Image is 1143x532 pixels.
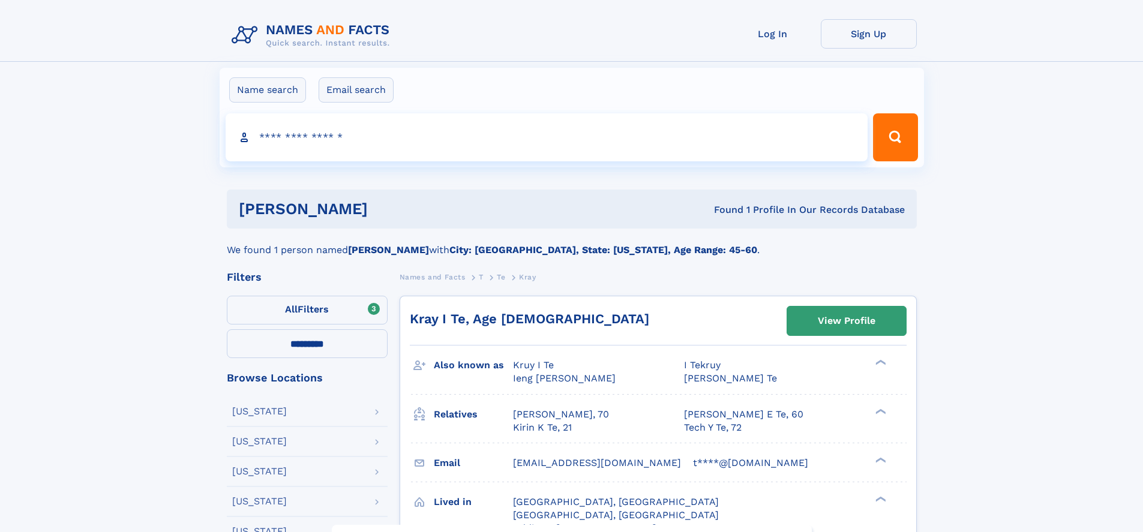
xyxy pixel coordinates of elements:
span: [GEOGRAPHIC_DATA], [GEOGRAPHIC_DATA] [513,509,719,521]
button: Search Button [873,113,917,161]
div: ❯ [872,359,887,366]
span: Te [497,273,505,281]
div: [US_STATE] [232,437,287,446]
img: Logo Names and Facts [227,19,400,52]
div: We found 1 person named with . [227,229,917,257]
b: [PERSON_NAME] [348,244,429,256]
a: T [479,269,484,284]
span: [GEOGRAPHIC_DATA], [GEOGRAPHIC_DATA] [513,496,719,507]
a: Log In [725,19,821,49]
div: [US_STATE] [232,497,287,506]
span: All [285,303,298,315]
label: Email search [319,77,394,103]
span: T [479,273,484,281]
a: [PERSON_NAME], 70 [513,408,609,421]
div: ❯ [872,407,887,415]
input: search input [226,113,868,161]
div: View Profile [818,307,875,335]
div: Browse Locations [227,372,388,383]
div: [US_STATE] [232,467,287,476]
a: Names and Facts [400,269,466,284]
div: ❯ [872,495,887,503]
a: Tech Y Te, 72 [684,421,742,434]
a: Kirin K Te, 21 [513,421,572,434]
h3: Relatives [434,404,513,425]
a: Te [497,269,505,284]
h1: [PERSON_NAME] [239,202,541,217]
span: [EMAIL_ADDRESS][DOMAIN_NAME] [513,457,681,468]
span: Kray [519,273,536,281]
div: ❯ [872,456,887,464]
span: Kruy I Te [513,359,554,371]
label: Filters [227,296,388,324]
span: I Tekruy [684,359,721,371]
span: Ieng [PERSON_NAME] [513,372,616,384]
a: Kray I Te, Age [DEMOGRAPHIC_DATA] [410,311,649,326]
a: [PERSON_NAME] E Te, 60 [684,408,803,421]
b: City: [GEOGRAPHIC_DATA], State: [US_STATE], Age Range: 45-60 [449,244,757,256]
span: [PERSON_NAME] Te [684,372,777,384]
div: [US_STATE] [232,407,287,416]
h3: Also known as [434,355,513,375]
a: View Profile [787,306,906,335]
div: Found 1 Profile In Our Records Database [541,203,905,217]
label: Name search [229,77,306,103]
h3: Lived in [434,492,513,512]
h3: Email [434,453,513,473]
div: Filters [227,272,388,282]
a: Sign Up [821,19,917,49]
